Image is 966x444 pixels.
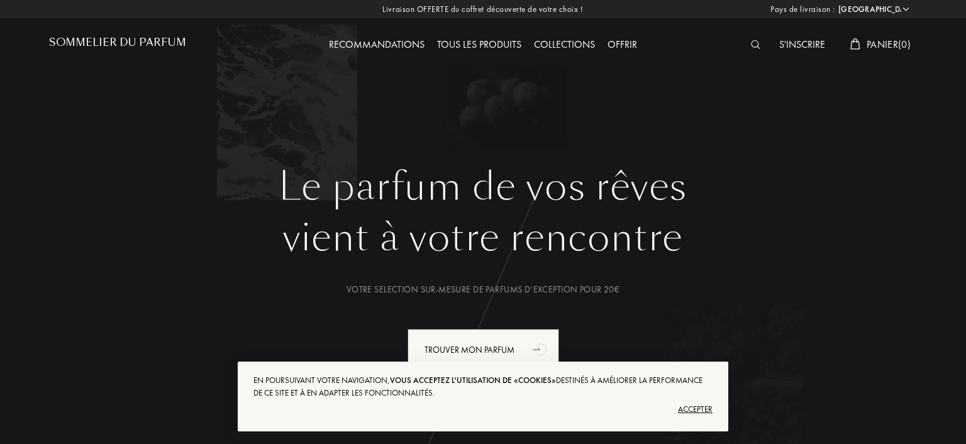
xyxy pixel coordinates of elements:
div: Recommandations [323,37,431,53]
h1: Sommelier du Parfum [49,36,186,48]
a: Offrir [601,38,643,51]
div: Votre selection sur-mesure de parfums d’exception pour 20€ [58,283,908,296]
img: search_icn_white.svg [751,40,760,49]
div: Offrir [601,37,643,53]
a: Collections [528,38,601,51]
img: cart_white.svg [850,38,860,50]
a: Tous les produits [431,38,528,51]
span: vous acceptez l'utilisation de «cookies» [390,375,556,386]
a: Trouver mon parfumanimation [398,329,569,371]
div: En poursuivant votre navigation, destinés à améliorer la performance de ce site et à en adapter l... [253,374,713,399]
a: Recommandations [323,38,431,51]
span: Panier ( 0 ) [867,38,911,51]
a: S'inscrire [773,38,831,51]
div: animation [528,336,553,362]
h1: Le parfum de vos rêves [58,164,908,209]
div: Tous les produits [431,37,528,53]
div: S'inscrire [773,37,831,53]
div: Accepter [253,399,713,419]
div: vient à votre rencontre [58,209,908,266]
span: Pays de livraison : [770,3,835,16]
div: Trouver mon parfum [408,329,559,371]
div: Collections [528,37,601,53]
a: Sommelier du Parfum [49,36,186,53]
